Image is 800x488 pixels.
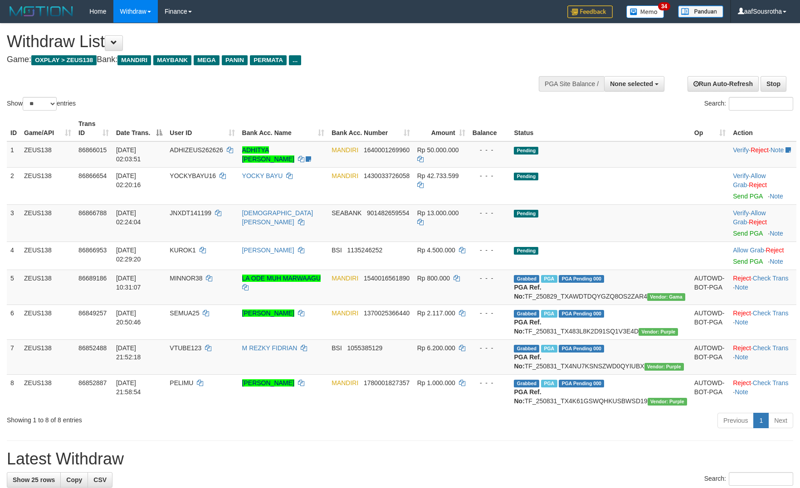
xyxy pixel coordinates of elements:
[770,230,783,237] a: Note
[766,246,784,254] a: Reject
[729,339,796,374] td: · ·
[7,472,61,488] a: Show 25 rows
[514,210,538,217] span: Pending
[761,76,786,92] a: Stop
[648,398,687,406] span: Vendor URL: https://trx4.1velocity.biz
[20,242,75,270] td: ZEUS138
[170,209,211,217] span: JNXDT141199
[729,97,793,111] input: Search:
[116,172,141,188] span: [DATE] 02:20:16
[7,116,20,141] th: ID
[729,141,796,168] td: · ·
[417,246,455,254] span: Rp 4.500.000
[541,380,557,387] span: Marked by aafsolysreylen
[20,141,75,168] td: ZEUS138
[749,218,767,226] a: Reject
[250,55,287,65] span: PERMATA
[691,116,729,141] th: Op: activate to sort column ascending
[20,304,75,339] td: ZEUS138
[328,116,414,141] th: Bank Acc. Number: activate to sort column ascending
[729,204,796,242] td: · ·
[735,284,748,291] a: Note
[510,116,690,141] th: Status
[242,379,294,387] a: [PERSON_NAME]
[116,209,141,226] span: [DATE] 02:24:04
[7,5,76,18] img: MOTION_logo.png
[768,413,793,428] a: Next
[93,476,107,483] span: CSV
[567,5,613,18] img: Feedback.jpg
[469,116,511,141] th: Balance
[7,304,20,339] td: 6
[417,146,459,154] span: Rp 50.000.000
[770,258,783,265] a: Note
[735,388,748,396] a: Note
[13,476,55,483] span: Show 25 rows
[691,339,729,374] td: AUTOWD-BOT-PGA
[332,379,358,387] span: MANDIRI
[559,310,604,318] span: PGA Pending
[688,76,759,92] a: Run Auto-Refresh
[112,116,166,141] th: Date Trans.: activate to sort column descending
[78,172,107,179] span: 86866654
[20,374,75,409] td: ZEUS138
[170,275,202,282] span: MINNOR38
[473,309,507,318] div: - - -
[332,146,358,154] span: MANDIRI
[717,413,754,428] a: Previous
[347,344,382,352] span: Copy 1055385129 to clipboard
[733,172,766,188] span: ·
[7,141,20,168] td: 1
[514,380,539,387] span: Grabbed
[417,172,459,179] span: Rp 42.733.599
[20,270,75,304] td: ZEUS138
[753,344,789,352] a: Check Trans
[559,380,604,387] span: PGA Pending
[289,55,301,65] span: ...
[166,116,238,141] th: User ID: activate to sort column ascending
[78,379,107,387] span: 86852887
[7,412,327,425] div: Showing 1 to 8 of 8 entries
[514,353,541,370] b: PGA Ref. No:
[364,309,410,317] span: Copy 1370025366440 to clipboard
[473,343,507,353] div: - - -
[170,246,196,254] span: KUROK1
[364,379,410,387] span: Copy 1780001827357 to clipboard
[729,116,796,141] th: Action
[514,173,538,180] span: Pending
[753,413,769,428] a: 1
[514,284,541,300] b: PGA Ref. No:
[7,242,20,270] td: 4
[78,209,107,217] span: 86866788
[771,146,784,154] a: Note
[639,328,678,336] span: Vendor URL: https://trx4.1velocity.biz
[7,204,20,242] td: 3
[473,378,507,387] div: - - -
[735,353,748,361] a: Note
[510,339,690,374] td: TF_250831_TX4NU7KSNSZWD0QYIUBX
[751,146,769,154] a: Reject
[644,363,684,371] span: Vendor URL: https://trx4.1velocity.biz
[729,472,793,486] input: Search:
[60,472,88,488] a: Copy
[733,209,766,226] a: Allow Grab
[75,116,112,141] th: Trans ID: activate to sort column ascending
[31,55,97,65] span: OXPLAY > ZEUS138
[347,246,382,254] span: Copy 1135246252 to clipboard
[473,208,507,217] div: - - -
[7,450,793,468] h1: Latest Withdraw
[116,275,141,291] span: [DATE] 10:31:07
[170,309,199,317] span: SEMUA25
[332,309,358,317] span: MANDIRI
[733,209,766,226] span: ·
[242,246,294,254] a: [PERSON_NAME]
[78,275,107,282] span: 86689186
[116,146,141,163] span: [DATE] 02:03:51
[510,270,690,304] td: TF_250829_TXAWDTDQYGZQ8OS2ZAR4
[7,339,20,374] td: 7
[78,309,107,317] span: 86849257
[7,167,20,204] td: 2
[417,309,455,317] span: Rp 2.117.000
[729,304,796,339] td: · ·
[514,275,539,283] span: Grabbed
